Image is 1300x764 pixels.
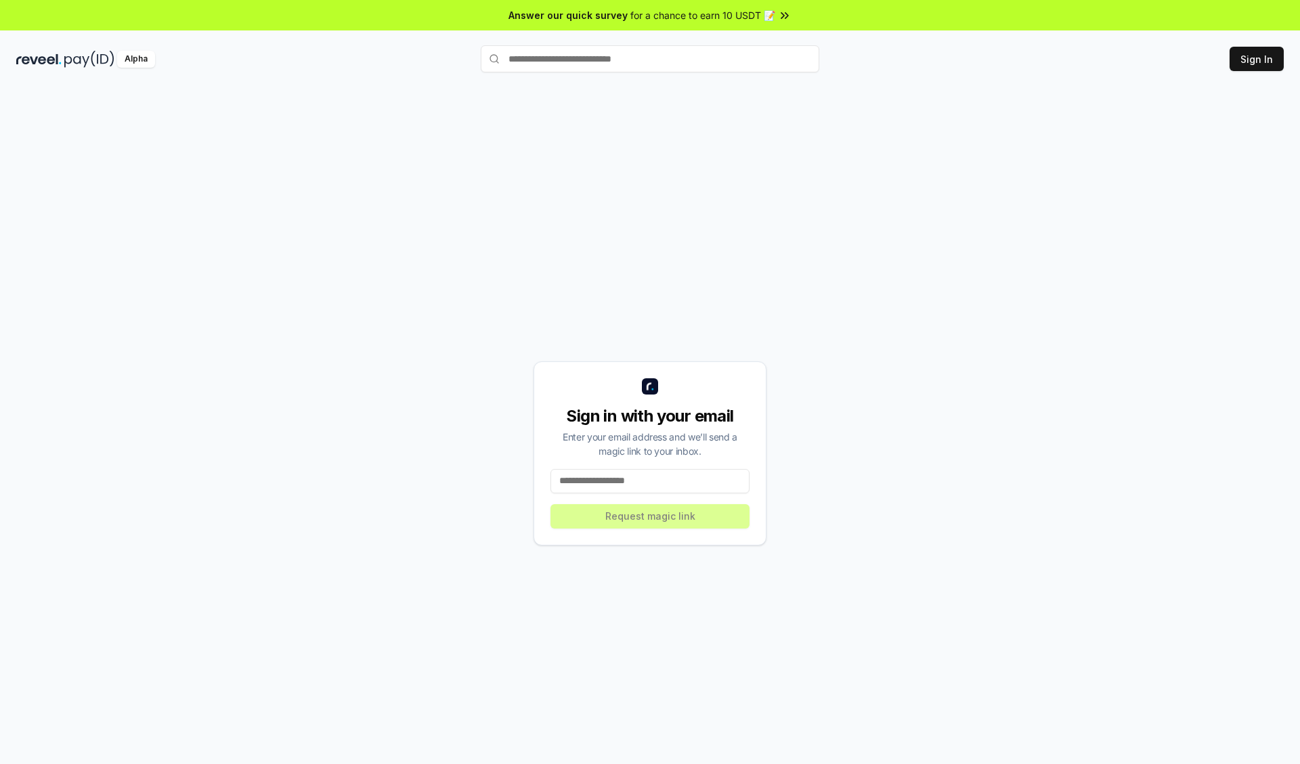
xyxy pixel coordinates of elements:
button: Sign In [1230,47,1284,71]
img: pay_id [64,51,114,68]
img: reveel_dark [16,51,62,68]
span: Answer our quick survey [508,8,628,22]
img: logo_small [642,378,658,395]
div: Sign in with your email [550,405,750,427]
div: Enter your email address and we’ll send a magic link to your inbox. [550,430,750,458]
div: Alpha [117,51,155,68]
span: for a chance to earn 10 USDT 📝 [630,8,775,22]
